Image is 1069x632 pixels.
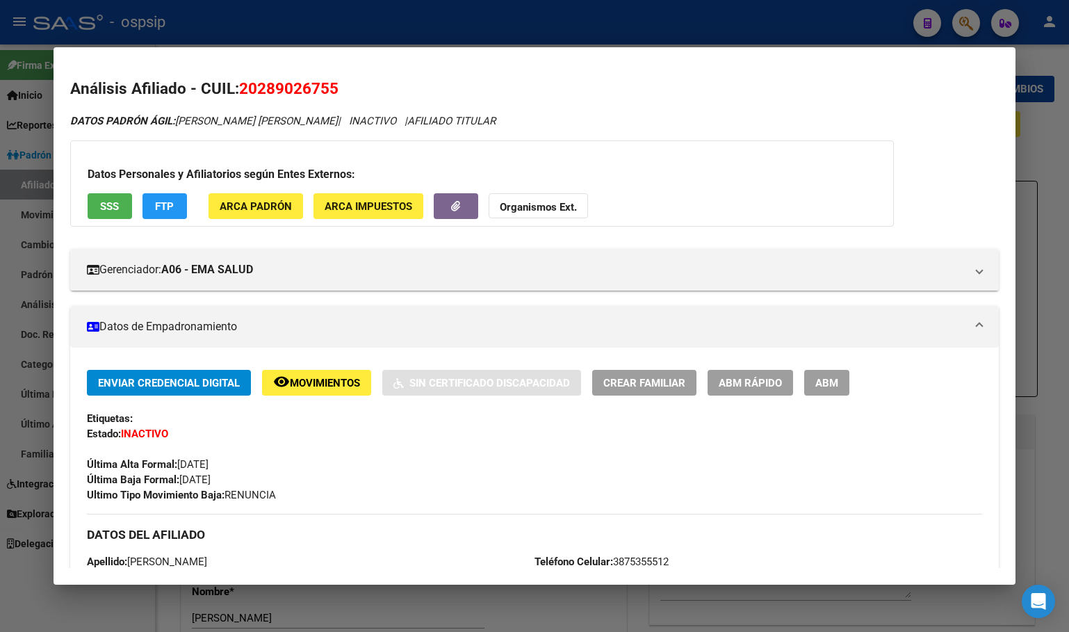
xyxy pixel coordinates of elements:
[87,489,276,501] span: RENUNCIA
[239,79,338,97] span: 20289026755
[100,200,119,213] span: SSS
[70,115,175,127] strong: DATOS PADRÓN ÁGIL:
[87,556,207,568] span: [PERSON_NAME]
[70,77,999,101] h2: Análisis Afiliado - CUIL:
[262,370,371,396] button: Movimientos
[87,458,177,471] strong: Última Alta Formal:
[220,200,292,213] span: ARCA Padrón
[70,115,338,127] span: [PERSON_NAME] [PERSON_NAME]
[155,200,174,213] span: FTP
[603,377,685,389] span: Crear Familiar
[87,458,209,471] span: [DATE]
[489,193,588,219] button: Organismos Ext.
[70,115,496,127] i: | INACTIVO |
[325,200,412,213] span: ARCA Impuestos
[87,527,982,542] h3: DATOS DEL AFILIADO
[88,193,132,219] button: SSS
[409,377,570,389] span: Sin Certificado Discapacidad
[70,306,999,348] mat-expansion-panel-header: Datos de Empadronamiento
[313,193,423,219] button: ARCA Impuestos
[719,377,782,389] span: ABM Rápido
[290,377,360,389] span: Movimientos
[592,370,696,396] button: Crear Familiar
[534,556,669,568] span: 3875355512
[534,556,613,568] strong: Teléfono Celular:
[382,370,581,396] button: Sin Certificado Discapacidad
[804,370,849,396] button: ABM
[1022,585,1055,618] div: Open Intercom Messenger
[98,377,240,389] span: Enviar Credencial Digital
[87,428,121,440] strong: Estado:
[87,473,211,486] span: [DATE]
[161,261,253,278] strong: A06 - EMA SALUD
[209,193,303,219] button: ARCA Padrón
[87,412,133,425] strong: Etiquetas:
[87,318,965,335] mat-panel-title: Datos de Empadronamiento
[70,249,999,291] mat-expansion-panel-header: Gerenciador:A06 - EMA SALUD
[87,556,127,568] strong: Apellido:
[87,261,965,278] mat-panel-title: Gerenciador:
[88,166,876,183] h3: Datos Personales y Afiliatorios según Entes Externos:
[87,473,179,486] strong: Última Baja Formal:
[87,370,251,396] button: Enviar Credencial Digital
[273,373,290,390] mat-icon: remove_red_eye
[142,193,187,219] button: FTP
[87,489,225,501] strong: Ultimo Tipo Movimiento Baja:
[407,115,496,127] span: AFILIADO TITULAR
[500,201,577,213] strong: Organismos Ext.
[121,428,168,440] strong: INACTIVO
[708,370,793,396] button: ABM Rápido
[815,377,838,389] span: ABM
